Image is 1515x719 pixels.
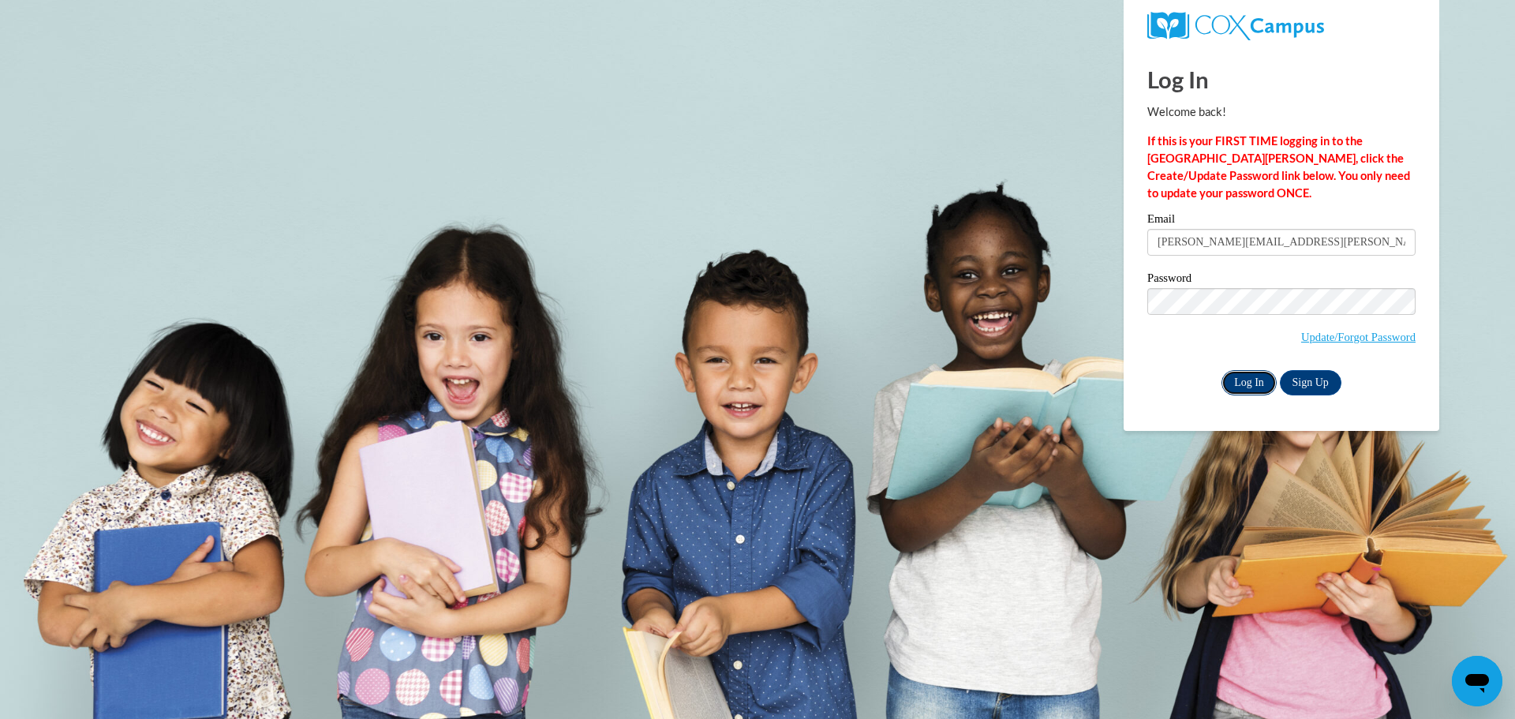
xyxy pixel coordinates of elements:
[1147,12,1324,40] img: COX Campus
[1147,63,1416,95] h1: Log In
[1147,103,1416,121] p: Welcome back!
[1280,370,1341,395] a: Sign Up
[1147,272,1416,288] label: Password
[1452,656,1502,706] iframe: Button to launch messaging window
[1301,331,1416,343] a: Update/Forgot Password
[1147,134,1410,200] strong: If this is your FIRST TIME logging in to the [GEOGRAPHIC_DATA][PERSON_NAME], click the Create/Upd...
[1147,12,1416,40] a: COX Campus
[1147,213,1416,229] label: Email
[1221,370,1277,395] input: Log In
